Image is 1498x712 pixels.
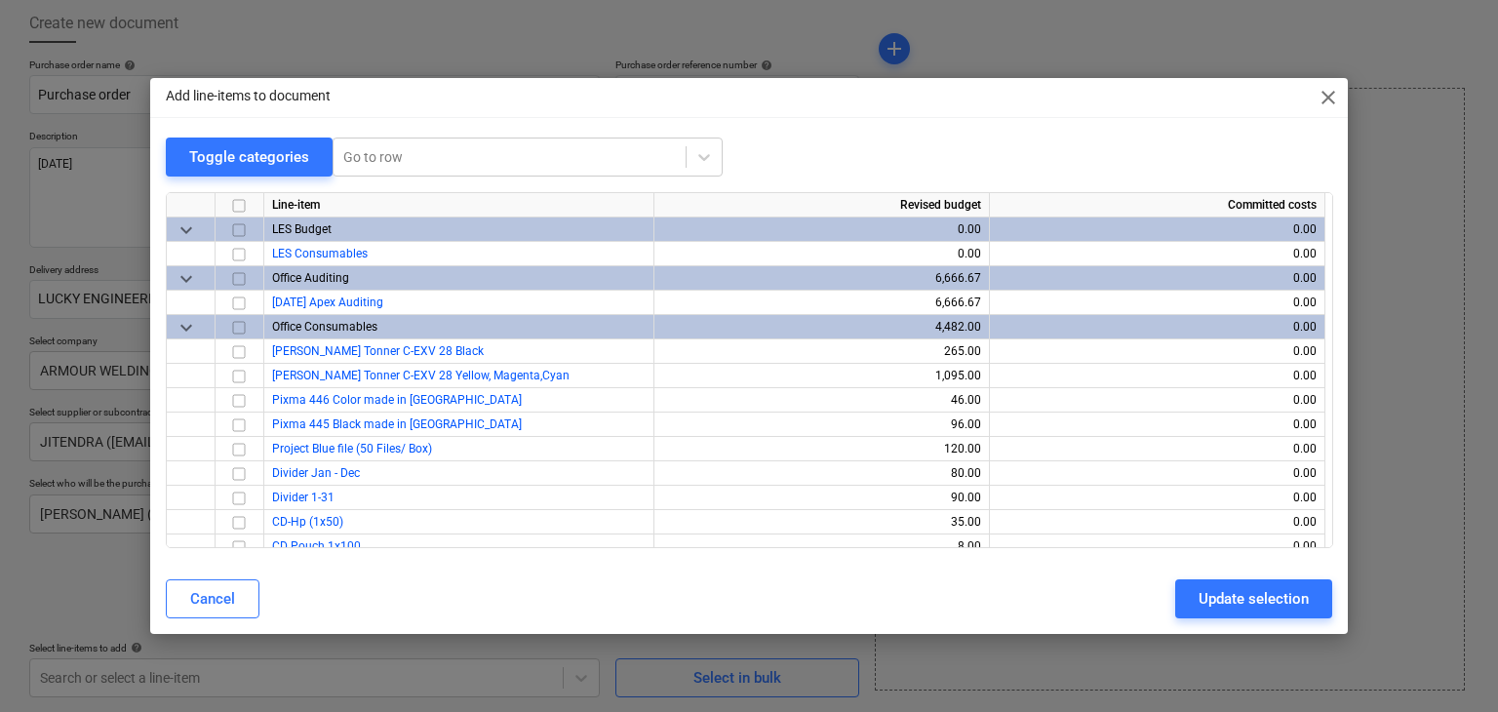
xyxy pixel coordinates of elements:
[264,193,654,218] div: Line-item
[272,539,361,553] a: CD Pouch 1x100
[272,296,383,309] a: [DATE] Apex Auditing
[272,296,383,309] span: July-15, 2024 Apex Auditing
[998,266,1317,291] div: 0.00
[998,437,1317,461] div: 0.00
[1199,586,1309,612] div: Update selection
[998,339,1317,364] div: 0.00
[272,320,377,334] span: Office Consumables
[662,218,981,242] div: 0.00
[662,388,981,413] div: 46.00
[272,466,360,480] a: Divider Jan - Dec
[1175,579,1332,618] button: Update selection
[662,510,981,534] div: 35.00
[272,491,335,504] a: Divider 1-31
[662,461,981,486] div: 80.00
[175,218,198,242] span: keyboard_arrow_down
[998,218,1317,242] div: 0.00
[998,413,1317,437] div: 0.00
[662,266,981,291] div: 6,666.67
[272,344,484,358] span: Cannon Tonner C-EXV 28 Black
[662,242,981,266] div: 0.00
[998,486,1317,510] div: 0.00
[998,242,1317,266] div: 0.00
[662,534,981,559] div: 8.00
[272,369,570,382] span: Cannon Tonner C-EXV 28 Yellow, Magenta,Cyan
[998,510,1317,534] div: 0.00
[998,315,1317,339] div: 0.00
[272,222,332,236] span: LES Budget
[998,534,1317,559] div: 0.00
[166,138,333,177] button: Toggle categories
[166,86,331,106] p: Add line-items to document
[998,364,1317,388] div: 0.00
[998,291,1317,315] div: 0.00
[662,339,981,364] div: 265.00
[272,417,522,431] span: Pixma 445 Black made in japan
[272,417,522,431] a: Pixma 445 Black made in [GEOGRAPHIC_DATA]
[272,344,484,358] a: [PERSON_NAME] Tonner C-EXV 28 Black
[662,291,981,315] div: 6,666.67
[272,271,349,285] span: Office Auditing
[1317,86,1340,109] span: close
[190,586,235,612] div: Cancel
[662,437,981,461] div: 120.00
[175,267,198,291] span: keyboard_arrow_down
[662,364,981,388] div: 1,095.00
[662,315,981,339] div: 4,482.00
[990,193,1325,218] div: Committed costs
[272,515,343,529] a: CD-Hp (1x50)
[189,144,309,170] div: Toggle categories
[272,393,522,407] span: Pixma 446 Color made in Japan
[654,193,990,218] div: Revised budget
[166,579,259,618] button: Cancel
[998,388,1317,413] div: 0.00
[272,369,570,382] a: [PERSON_NAME] Tonner C-EXV 28 Yellow, Magenta,Cyan
[175,316,198,339] span: keyboard_arrow_down
[662,413,981,437] div: 96.00
[998,461,1317,486] div: 0.00
[272,442,432,455] a: Project Blue file (50 Files/ Box)
[1400,618,1498,712] iframe: Chat Widget
[272,247,368,260] a: LES Consumables
[272,393,522,407] a: Pixma 446 Color made in [GEOGRAPHIC_DATA]
[662,486,981,510] div: 90.00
